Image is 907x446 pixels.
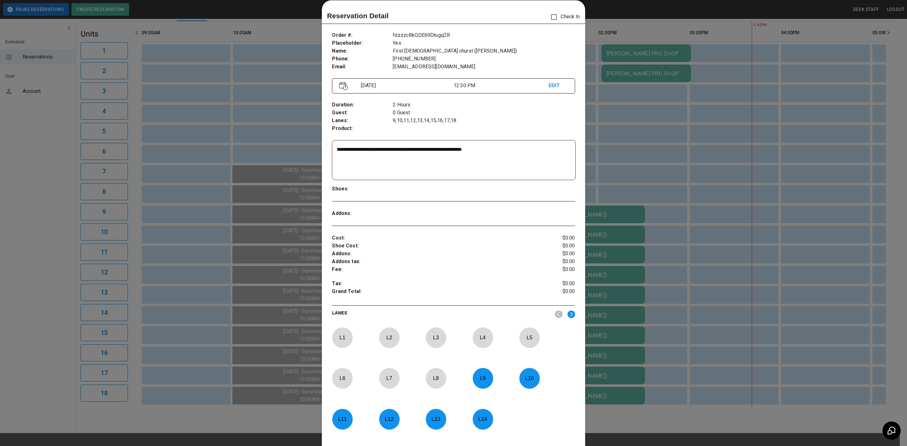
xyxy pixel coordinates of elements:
[332,412,353,426] p: L 11
[534,250,575,258] p: $0.00
[549,82,568,90] p: EDIT
[332,117,393,125] p: Lanes :
[332,266,534,274] p: Fee :
[332,330,353,345] p: L 1
[332,234,534,242] p: Cost :
[393,117,575,125] p: 9,10,11,12,13,14,15,16,17,18
[519,371,540,386] p: L 10
[555,310,562,318] img: nav_left.svg
[534,266,575,274] p: $0.00
[425,330,446,345] p: L 3
[393,55,575,63] p: [PHONE_NUMBER]
[393,101,575,109] p: 2 Hours
[472,412,493,426] p: L 14
[534,258,575,266] p: $0.00
[332,31,393,39] p: Order # :
[393,63,575,71] p: [EMAIL_ADDRESS][DOMAIN_NAME]
[332,47,393,55] p: Name :
[534,288,575,297] p: $0.00
[425,371,446,386] p: L 8
[332,185,393,193] p: Shoes :
[425,412,446,426] p: L 13
[332,242,534,250] p: Shoe Cost :
[332,250,534,258] p: Addons :
[332,280,534,288] p: Tax :
[547,10,580,24] p: Check In
[332,210,393,217] p: Addons :
[332,288,534,297] p: Grand Total :
[393,109,575,117] p: 0 Guest
[332,63,393,71] p: Email :
[472,371,493,386] p: L 9
[393,31,575,39] p: fdzzzcRkQDE69DtugqZR
[332,125,393,133] p: Product :
[379,412,400,426] p: L 12
[534,280,575,288] p: $0.00
[332,101,393,109] p: Duration :
[327,11,389,21] p: Reservation Detail
[568,310,575,318] img: right.svg
[358,82,453,89] p: [DATE]
[534,234,575,242] p: $0.00
[472,330,493,345] p: L 4
[534,242,575,250] p: $0.00
[393,47,575,55] p: First [DEMOGRAPHIC_DATA] churst ([PERSON_NAME])
[332,258,534,266] p: Addons tax :
[339,82,348,90] img: Vector
[332,55,393,63] p: Phone :
[379,330,400,345] p: L 2
[519,330,540,345] p: L 5
[393,39,575,47] p: Yes
[332,310,550,319] p: LANES
[332,39,393,47] p: Placeholder :
[453,82,549,89] p: 12:30 PM
[379,371,400,386] p: L 7
[332,109,393,117] p: Guest :
[332,371,353,386] p: L 6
